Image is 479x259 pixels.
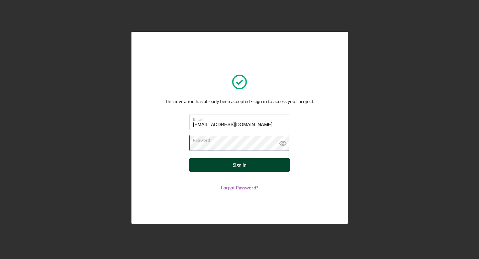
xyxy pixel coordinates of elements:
button: Sign In [189,158,290,172]
div: This invitation has already been accepted - sign in to access your project. [165,99,314,104]
label: Password [193,135,289,143]
div: Sign In [233,158,247,172]
a: Forgot Password? [221,185,258,190]
label: Email [193,114,289,122]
